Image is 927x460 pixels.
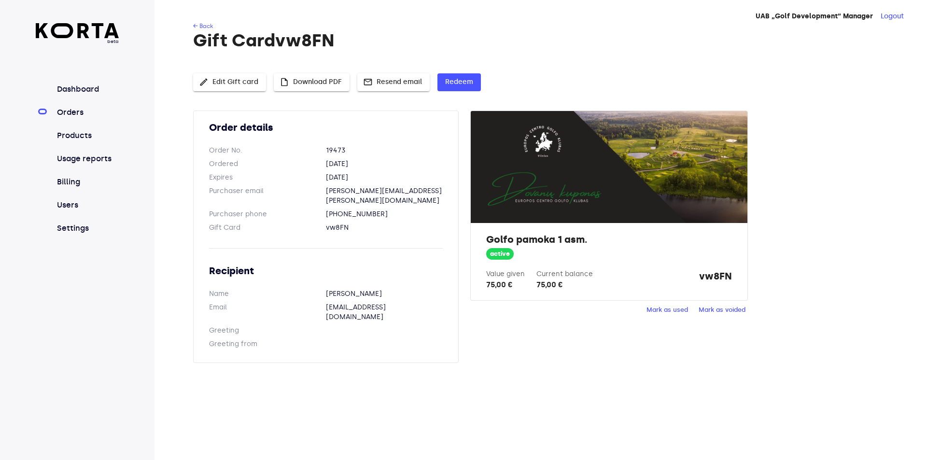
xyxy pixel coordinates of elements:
span: Mark as used [646,305,688,316]
span: active [486,250,514,259]
label: Value given [486,270,525,278]
dd: [DATE] [326,159,443,169]
a: Billing [55,176,119,188]
dd: [EMAIL_ADDRESS][DOMAIN_NAME] [326,303,443,322]
dt: Order No. [209,146,326,155]
dd: [PERSON_NAME] [326,289,443,299]
button: Download PDF [274,73,350,91]
img: Korta [36,23,119,38]
a: ← Back [193,23,213,29]
span: edit [199,77,209,87]
span: Redeem [445,76,473,88]
span: Edit Gift card [201,76,258,88]
dt: Expires [209,173,326,182]
a: Usage reports [55,153,119,165]
button: Logout [881,12,904,21]
button: Edit Gift card [193,73,266,91]
dt: Ordered [209,159,326,169]
strong: vw8FN [699,269,732,291]
dt: Purchaser phone [209,209,326,219]
span: mail [363,77,373,87]
dt: Email [209,303,326,322]
dd: [PHONE_NUMBER] [326,209,443,219]
div: 75,00 € [536,279,593,291]
h2: Golfo pamoka 1 asm. [486,233,731,246]
span: insert_drive_file [280,77,289,87]
label: Current balance [536,270,593,278]
div: 75,00 € [486,279,525,291]
span: Resend email [365,76,422,88]
h2: Order details [209,121,443,134]
dt: Purchaser email [209,186,326,206]
dt: Greeting [209,326,326,335]
dd: 19473 [326,146,443,155]
a: beta [36,23,119,45]
a: Users [55,199,119,211]
a: Dashboard [55,84,119,95]
dd: vw8FN [326,223,443,233]
span: Mark as voided [699,305,745,316]
span: Download PDF [281,76,342,88]
dt: Greeting from [209,339,326,349]
button: Mark as used [644,303,690,318]
h2: Recipient [209,264,443,278]
a: Products [55,130,119,141]
button: Resend email [357,73,430,91]
a: Orders [55,107,119,118]
dd: [DATE] [326,173,443,182]
dt: Name [209,289,326,299]
h1: Gift Card vw8FN [193,31,886,50]
button: Mark as voided [696,303,748,318]
dd: [PERSON_NAME][EMAIL_ADDRESS][PERSON_NAME][DOMAIN_NAME] [326,186,443,206]
span: beta [36,38,119,45]
dt: Gift Card [209,223,326,233]
a: Settings [55,223,119,234]
strong: UAB „Golf Development“ Manager [756,12,873,20]
button: Redeem [437,73,481,91]
a: Edit Gift card [193,77,266,85]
